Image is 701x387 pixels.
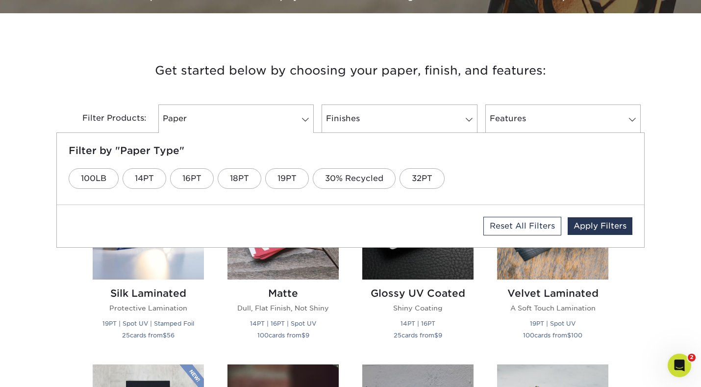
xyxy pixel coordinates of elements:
small: 19PT | Spot UV [530,320,576,327]
p: Protective Lamination [93,303,204,313]
a: 18PT [218,168,261,189]
a: 19PT [265,168,309,189]
small: 19PT | Spot UV | Stamped Foil [102,320,194,327]
span: $ [434,332,438,339]
span: 100 [257,332,269,339]
h2: Silk Laminated [93,287,204,299]
span: 100 [523,332,534,339]
span: 2 [688,354,696,361]
p: Dull, Flat Finish, Not Shiny [227,303,339,313]
span: 56 [167,332,175,339]
p: Shiny Coating [362,303,474,313]
a: Finishes [322,104,477,133]
span: $ [301,332,305,339]
a: Apply Filters [568,217,632,235]
a: Velvet Laminated Business Cards Velvet Laminated A Soft Touch Lamination 19PT | Spot UV 100cards ... [497,168,608,352]
a: Silk Laminated Business Cards Silk Laminated Protective Lamination 19PT | Spot UV | Stamped Foil ... [93,168,204,352]
a: 32PT [400,168,445,189]
a: 30% Recycled [313,168,396,189]
a: Paper [158,104,314,133]
a: Matte Business Cards Matte Dull, Flat Finish, Not Shiny 14PT | 16PT | Spot UV 100cards from$9 [227,168,339,352]
a: Glossy UV Coated Business Cards Glossy UV Coated Shiny Coating 14PT | 16PT 25cards from$9 [362,168,474,352]
p: A Soft Touch Lamination [497,303,608,313]
small: cards from [523,332,582,339]
small: cards from [394,332,442,339]
h2: Matte [227,287,339,299]
small: cards from [257,332,309,339]
span: $ [567,332,571,339]
h5: Filter by "Paper Type" [69,145,632,156]
span: 25 [394,332,401,339]
span: 25 [122,332,130,339]
h2: Velvet Laminated [497,287,608,299]
h2: Glossy UV Coated [362,287,474,299]
a: 16PT [170,168,214,189]
span: 100 [571,332,582,339]
small: cards from [122,332,175,339]
a: 100LB [69,168,119,189]
small: 14PT | 16PT [401,320,435,327]
span: $ [163,332,167,339]
span: 9 [438,332,442,339]
small: 14PT | 16PT | Spot UV [250,320,316,327]
span: 9 [305,332,309,339]
a: Features [485,104,641,133]
iframe: Intercom live chat [668,354,691,377]
div: Filter Products: [56,104,154,133]
h3: Get started below by choosing your paper, finish, and features: [64,49,637,93]
a: Reset All Filters [483,217,561,235]
a: 14PT [123,168,166,189]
